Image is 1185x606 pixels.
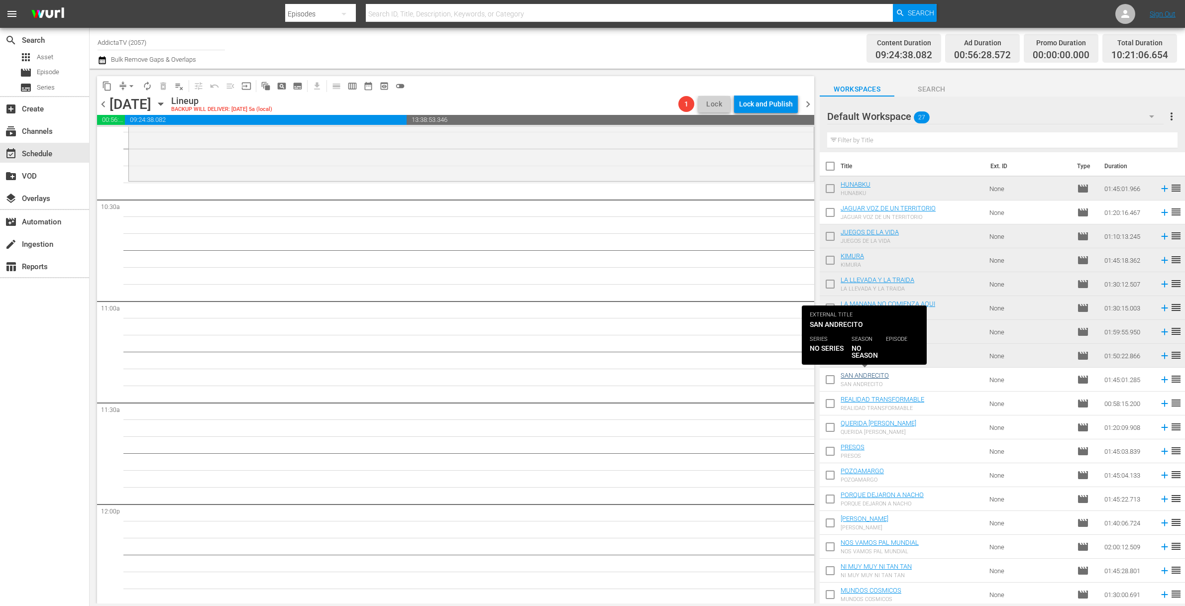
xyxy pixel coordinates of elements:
a: REALIDAD TRANSFORMABLE [841,396,924,403]
div: Ad Duration [954,36,1011,50]
span: reorder [1170,302,1182,313]
span: reorder [1170,540,1182,552]
span: Episode [1077,206,1089,218]
td: 01:45:22.713 [1100,487,1155,511]
svg: Add to Schedule [1159,541,1170,552]
a: PRESOS [841,443,864,451]
a: PORQUE DEJARON A NACHO [841,491,924,499]
svg: Add to Schedule [1159,494,1170,505]
div: Promo Duration [1033,36,1089,50]
span: 09:24:38.082 [875,50,932,61]
div: Lock and Publish [739,95,793,113]
svg: Add to Schedule [1159,279,1170,290]
svg: Add to Schedule [1159,470,1170,481]
span: Copy Lineup [99,78,115,94]
span: compress [118,81,128,91]
span: Clear Lineup [171,78,187,94]
td: None [985,392,1073,415]
td: None [985,511,1073,535]
div: NOS VAMOS PAL MUNDIAL [841,548,919,555]
td: 01:45:03.839 [1100,439,1155,463]
span: 00:56:28.572 [97,115,125,125]
span: arrow_drop_down [126,81,136,91]
span: Loop Content [139,78,155,94]
div: Total Duration [1111,36,1168,50]
span: Episode [20,67,32,79]
th: Duration [1098,152,1158,180]
a: [PERSON_NAME] [841,515,888,522]
span: Schedule [5,148,17,160]
span: Series [37,83,55,93]
span: 27 [914,107,930,128]
div: HUNABKU [841,190,870,197]
span: subtitles_outlined [293,81,303,91]
span: chevron_right [802,98,814,110]
div: KIMURA [841,262,864,268]
span: preview_outlined [379,81,389,91]
span: Episode [1077,230,1089,242]
a: KIMURA [841,252,864,260]
span: Episode [1077,541,1089,553]
span: Refresh All Search Blocks [254,76,274,96]
div: [DATE] [109,96,151,112]
span: 10:21:06.654 [1111,50,1168,61]
td: 01:20:09.908 [1100,415,1155,439]
span: content_copy [102,81,112,91]
td: 01:45:04.133 [1100,463,1155,487]
span: reorder [1170,206,1182,218]
span: input [241,81,251,91]
span: Week Calendar View [344,78,360,94]
span: reorder [1170,254,1182,266]
span: Episode [1077,517,1089,529]
span: View Backup [376,78,392,94]
td: 01:50:22.866 [1100,344,1155,368]
span: Revert to Primary Episode [207,78,222,94]
div: JAGUAR VOZ DE UN TERRITORIO [841,214,936,220]
td: None [985,463,1073,487]
a: HUNABKU [841,181,870,188]
svg: Add to Schedule [1159,565,1170,576]
span: 00:56:28.572 [954,50,1011,61]
svg: Add to Schedule [1159,398,1170,409]
td: None [985,439,1073,463]
span: pageview_outlined [277,81,287,91]
span: Overlays [5,193,17,204]
span: Episode [1077,278,1089,290]
td: None [985,487,1073,511]
span: reorder [1170,278,1182,290]
div: Lineup [171,96,272,106]
span: toggle_off [395,81,405,91]
span: 00:00:00.000 [1033,50,1089,61]
span: Automation [5,216,17,228]
td: None [985,344,1073,368]
td: 01:20:16.467 [1100,201,1155,224]
span: reorder [1170,421,1182,433]
span: Episode [1077,183,1089,195]
div: POZOAMARGO [841,477,884,483]
td: 01:45:01.285 [1100,368,1155,392]
span: Episode [1077,421,1089,433]
svg: Add to Schedule [1159,303,1170,313]
span: movie [1077,445,1089,457]
td: None [985,248,1073,272]
button: Search [893,4,937,22]
span: Create [5,103,17,115]
span: reorder [1170,349,1182,361]
span: Episode [1077,326,1089,338]
th: Ext. ID [984,152,1071,180]
td: None [985,201,1073,224]
a: LA LLEVADA Y LA TRAIDA [841,276,914,284]
span: Day Calendar View [325,76,344,96]
span: Series [20,82,32,94]
span: Asset [20,51,32,63]
td: 01:45:28.801 [1100,559,1155,583]
td: None [985,368,1073,392]
img: ans4CAIJ8jUAAAAAAAAAAAAAAAAAAAAAAAAgQb4GAAAAAAAAAAAAAAAAAAAAAAAAJMjXAAAAAAAAAAAAAAAAAAAAAAAAgAT5G... [24,2,72,26]
a: QUERIDA [PERSON_NAME] [841,419,916,427]
span: Episode [1077,493,1089,505]
span: Asset [37,52,53,62]
a: MUNDOS COSMICOS [841,587,901,594]
a: LA MANANA NO COMIENZA AQUI [841,300,935,307]
span: calendar_view_week_outlined [347,81,357,91]
div: [PERSON_NAME] [841,524,888,531]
